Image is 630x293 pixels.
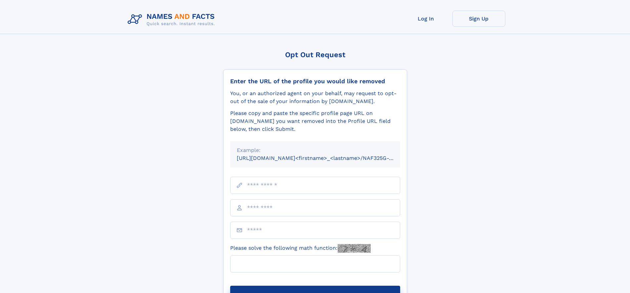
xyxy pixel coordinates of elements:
[125,11,220,28] img: Logo Names and Facts
[399,11,452,27] a: Log In
[230,78,400,85] div: Enter the URL of the profile you would like removed
[230,244,371,253] label: Please solve the following math function:
[237,155,413,161] small: [URL][DOMAIN_NAME]<firstname>_<lastname>/NAF325G-xxxxxxxx
[452,11,505,27] a: Sign Up
[237,146,394,154] div: Example:
[230,109,400,133] div: Please copy and paste the specific profile page URL on [DOMAIN_NAME] you want removed into the Pr...
[230,90,400,105] div: You, or an authorized agent on your behalf, may request to opt-out of the sale of your informatio...
[223,51,407,59] div: Opt Out Request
